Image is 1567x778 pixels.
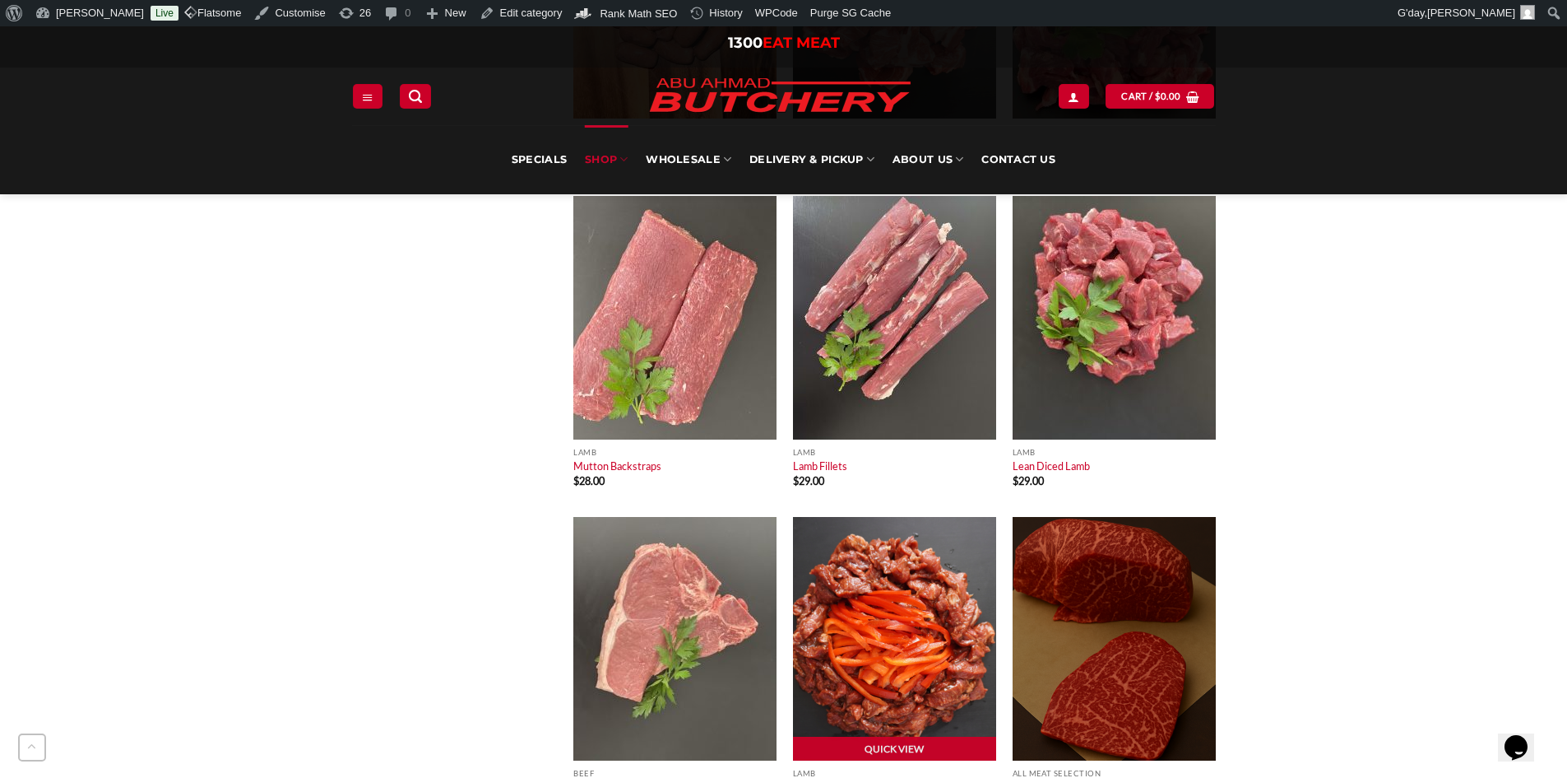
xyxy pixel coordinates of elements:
[1498,712,1551,762] iframe: chat widget
[1013,769,1216,778] p: All Meat Selection
[793,474,799,487] span: $
[600,7,677,20] span: Rank Math SEO
[573,769,777,778] p: Beef
[793,196,996,440] img: Lamb Fillets
[793,517,996,761] img: Mongolian Lamb
[1155,91,1181,101] bdi: 0.00
[1013,459,1090,473] a: Lean Diced Lamb
[1013,196,1216,440] img: Lean Diced Lamb
[1106,84,1214,108] a: View cart
[1520,5,1535,20] img: Avatar of Amanni Elmir
[793,737,996,762] a: Quick View
[1013,474,1018,487] span: $
[573,517,777,761] img: Beef T-bone Steak
[353,84,382,108] a: Menu
[1013,474,1044,487] bdi: 29.00
[1155,89,1161,104] span: $
[400,84,431,108] a: Search
[1059,84,1088,108] a: My account
[1427,7,1515,19] span: [PERSON_NAME]
[981,125,1055,194] a: Contact Us
[151,6,178,21] a: Live
[892,125,963,194] a: About Us
[793,474,824,487] bdi: 29.00
[18,734,46,762] button: Go to top
[573,474,579,487] span: $
[512,125,567,194] a: Specials
[793,448,996,457] p: Lamb
[763,34,840,52] span: EAT MEAT
[573,459,661,473] a: Mutton Backstraps
[793,459,847,473] a: Lamb Fillets
[573,448,777,457] p: Lamb
[573,474,605,487] bdi: 28.00
[728,34,840,52] a: 1300EAT MEAT
[793,769,996,778] p: Lamb
[1013,448,1216,457] p: Lamb
[728,34,763,52] span: 1300
[573,196,777,440] img: Mutton-Backstraps
[1013,517,1216,761] img: Wagyu Topside SC 8-9
[636,68,924,125] img: Abu Ahmad Butchery
[1121,89,1180,104] span: Cart /
[585,125,628,194] a: SHOP
[749,125,874,194] a: Delivery & Pickup
[646,125,731,194] a: Wholesale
